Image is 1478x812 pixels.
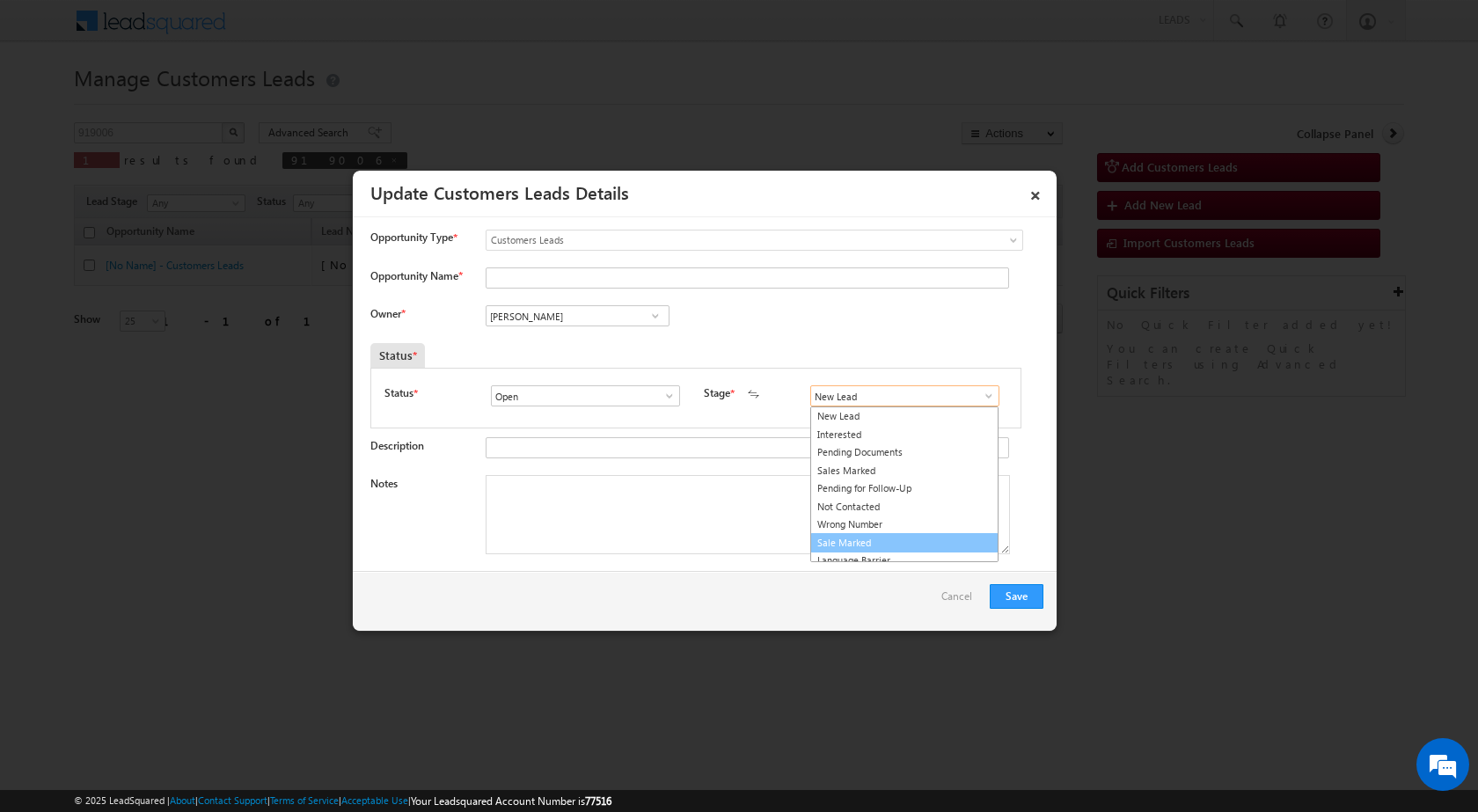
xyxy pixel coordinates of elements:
div: Status [370,343,425,368]
label: Owner [370,307,405,320]
img: d_60004797649_company_0_60004797649 [30,92,74,115]
label: Description [370,439,424,452]
input: Type to Search [486,305,669,326]
a: Not Contacted [811,498,998,516]
a: Sales Marked [811,462,998,480]
label: Status [384,385,413,401]
a: Acceptable Use [341,794,408,806]
span: Your Leadsquared Account Number is [411,794,611,808]
a: Terms of Service [270,794,339,806]
span: 77516 [585,794,611,808]
textarea: Type your message and hit 'Enter' [23,163,321,527]
a: Interested [811,426,998,444]
a: Show All Items [644,307,666,325]
span: © 2025 LeadSquared | | | | | [74,793,611,809]
a: Customers Leads [486,230,1023,251]
label: Notes [370,477,398,490]
span: Opportunity Type [370,230,453,245]
a: Language Barrier [811,552,998,570]
span: Customers Leads [487,232,951,248]
a: Wrong Number [811,516,998,534]
label: Opportunity Name [370,269,462,282]
a: New Lead [811,407,998,426]
em: Start Chat [239,542,319,566]
a: Pending for Follow-Up [811,479,998,498]
div: Minimize live chat window [289,9,331,51]
a: Update Customers Leads Details [370,179,629,204]
a: About [170,794,195,806]
a: Cancel [941,584,981,618]
input: Type to Search [810,385,999,406]
a: Sale Marked [810,533,999,553]
div: Chat with us now [91,92,296,115]
a: Show All Items [973,387,995,405]
label: Stage [704,385,730,401]
a: Pending Documents [811,443,998,462]
a: × [1021,177,1050,208]
a: Show All Items [654,387,676,405]
input: Type to Search [491,385,680,406]
a: Contact Support [198,794,267,806]
button: Save [990,584,1043,609]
